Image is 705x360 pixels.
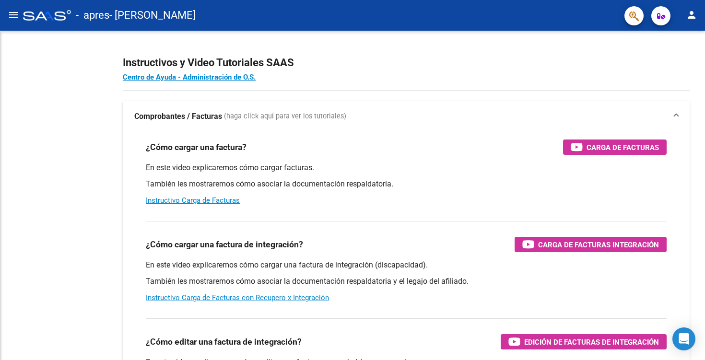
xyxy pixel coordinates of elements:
a: Centro de Ayuda - Administración de O.S. [123,73,256,81]
button: Carga de Facturas [563,139,667,155]
a: Instructivo Carga de Facturas con Recupero x Integración [146,293,329,302]
span: Carga de Facturas [587,141,659,153]
p: En este video explicaremos cómo cargar facturas. [146,163,667,173]
h3: ¿Cómo cargar una factura de integración? [146,238,303,251]
h2: Instructivos y Video Tutoriales SAAS [123,54,690,72]
span: (haga click aquí para ver los tutoriales) [224,111,346,122]
button: Carga de Facturas Integración [515,237,667,252]
p: También les mostraremos cómo asociar la documentación respaldatoria. [146,179,667,189]
div: Open Intercom Messenger [672,327,695,350]
button: Edición de Facturas de integración [501,334,667,349]
strong: Comprobantes / Facturas [134,111,222,122]
mat-icon: menu [8,9,19,21]
span: - [PERSON_NAME] [109,5,196,26]
p: También les mostraremos cómo asociar la documentación respaldatoria y el legajo del afiliado. [146,276,667,287]
mat-icon: person [686,9,697,21]
span: - apres [76,5,109,26]
mat-expansion-panel-header: Comprobantes / Facturas (haga click aquí para ver los tutoriales) [123,101,690,132]
h3: ¿Cómo cargar una factura? [146,140,247,154]
a: Instructivo Carga de Facturas [146,196,240,205]
span: Carga de Facturas Integración [538,239,659,251]
p: En este video explicaremos cómo cargar una factura de integración (discapacidad). [146,260,667,270]
span: Edición de Facturas de integración [524,336,659,348]
h3: ¿Cómo editar una factura de integración? [146,335,302,348]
